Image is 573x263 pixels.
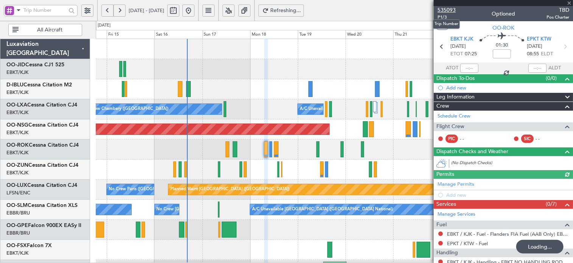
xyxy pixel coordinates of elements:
[527,36,551,43] span: EPKT KTW
[6,89,28,96] a: EBKT/KJK
[521,135,534,143] div: SIC
[445,135,458,143] div: PIC
[465,50,477,58] span: 07:25
[6,129,28,136] a: EBKT/KJK
[6,163,28,168] span: OO-ZUN
[270,8,301,13] span: Refreshing...
[460,135,477,142] div: - -
[436,147,508,156] span: Dispatch Checks and Weather
[346,30,393,39] div: Wed 20
[447,231,569,237] a: EBKT / KJK - Fuel - Flanders FIA Fuel (AAB Only) EBKT / KJK
[536,135,553,142] div: - -
[450,50,463,58] span: ETOT
[6,69,28,76] a: EBKT/KJK
[83,103,168,115] div: No Crew Chambery ([GEOGRAPHIC_DATA])
[433,19,460,29] div: Trip Number
[6,62,25,67] span: OO-JID
[6,62,64,67] a: OO-JIDCessna CJ1 525
[446,64,458,72] span: ATOT
[492,24,514,32] span: OO-ROK
[6,183,77,188] a: OO-LUXCessna Citation CJ4
[6,243,52,248] a: OO-FSXFalcon 7X
[438,6,456,14] span: 535093
[446,85,569,91] div: Add new
[258,5,304,17] button: Refreshing...
[250,30,298,39] div: Mon 18
[438,113,470,120] a: Schedule Crew
[98,22,111,29] div: [DATE]
[252,204,393,215] div: A/C Unavailable [GEOGRAPHIC_DATA] ([GEOGRAPHIC_DATA] National)
[109,184,184,195] div: No Crew Paris ([GEOGRAPHIC_DATA])
[6,203,78,208] a: OO-SLMCessna Citation XLS
[436,74,475,83] span: Dispatch To-Dos
[527,50,539,58] span: 08:55
[546,200,557,208] span: (0/7)
[6,82,23,88] span: D-IBLU
[492,10,515,18] div: Optioned
[6,102,77,108] a: OO-LXACessna Citation CJ4
[6,210,30,216] a: EBBR/BRU
[450,43,466,50] span: [DATE]
[20,27,79,33] span: All Aircraft
[6,250,28,257] a: EBKT/KJK
[447,240,488,247] a: EPKT / KTW - Fuel
[6,183,27,188] span: OO-LUX
[438,211,475,218] a: Manage Services
[6,163,78,168] a: OO-ZUNCessna Citation CJ4
[6,102,27,108] span: OO-LXA
[23,5,66,16] input: Trip Number
[436,93,475,102] span: Leg Information
[300,103,331,115] div: A/C Unavailable
[157,204,283,215] div: No Crew [GEOGRAPHIC_DATA] ([GEOGRAPHIC_DATA] National)
[6,230,30,236] a: EBBR/BRU
[202,30,250,39] div: Sun 17
[8,24,82,36] button: All Aircraft
[6,109,28,116] a: EBKT/KJK
[451,160,573,168] div: (No Dispatch Checks)
[436,200,456,209] span: Services
[6,189,30,196] a: LFSN/ENC
[6,243,27,248] span: OO-FSX
[547,14,569,20] span: Pos Charter
[6,223,28,228] span: OO-GPE
[6,122,28,128] span: OO-NSG
[546,74,557,82] span: (0/0)
[6,82,72,88] a: D-IBLUCessna Citation M2
[154,30,202,39] div: Sat 16
[450,36,473,43] span: EBKT KJK
[393,30,441,39] div: Thu 21
[6,223,81,228] a: OO-GPEFalcon 900EX EASy II
[107,30,154,39] div: Fri 15
[6,142,79,148] a: OO-ROKCessna Citation CJ4
[516,240,564,254] div: Loading...
[541,50,553,58] span: ELDT
[6,142,29,148] span: OO-ROK
[547,6,569,14] span: TBD
[548,64,561,72] span: ALDT
[527,43,542,50] span: [DATE]
[129,7,164,14] span: [DATE] - [DATE]
[298,30,346,39] div: Tue 19
[6,122,78,128] a: OO-NSGCessna Citation CJ4
[6,203,28,208] span: OO-SLM
[436,249,458,257] span: Handling
[436,102,449,111] span: Crew
[436,122,464,131] span: Flight Crew
[436,221,447,229] span: Fuel
[170,184,290,195] div: Planned Maint [GEOGRAPHIC_DATA] ([GEOGRAPHIC_DATA])
[6,149,28,156] a: EBKT/KJK
[496,42,508,49] span: 01:30
[6,169,28,176] a: EBKT/KJK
